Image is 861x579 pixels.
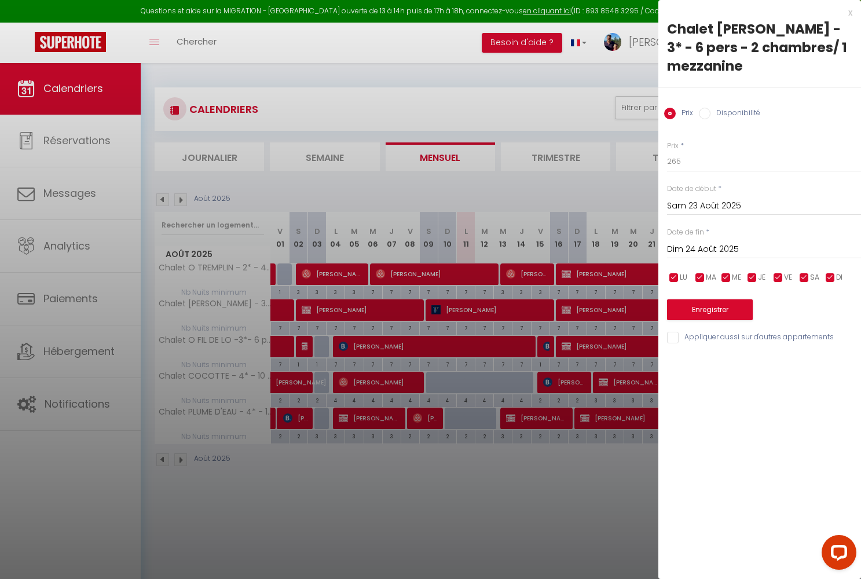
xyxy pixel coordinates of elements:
label: Disponibilité [710,108,760,120]
span: JE [758,272,765,283]
span: DI [836,272,842,283]
span: VE [784,272,792,283]
span: MA [706,272,716,283]
iframe: LiveChat chat widget [812,530,861,579]
label: Prix [676,108,693,120]
label: Prix [667,141,679,152]
div: x [658,6,852,20]
span: SA [810,272,819,283]
span: ME [732,272,741,283]
div: Chalet [PERSON_NAME] - 3* - 6 pers - 2 chambres/ 1 mezzanine [667,20,852,75]
label: Date de fin [667,227,704,238]
span: LU [680,272,687,283]
label: Date de début [667,184,716,195]
button: Enregistrer [667,299,753,320]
